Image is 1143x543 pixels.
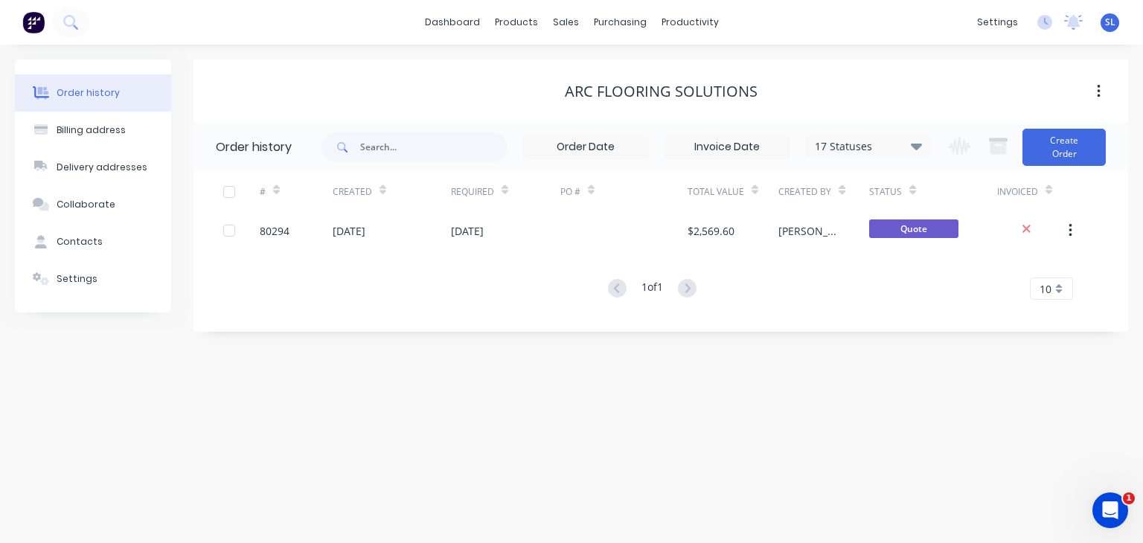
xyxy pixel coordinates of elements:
[997,171,1070,212] div: Invoiced
[665,136,790,158] input: Invoice Date
[417,11,487,33] a: dashboard
[95,121,136,136] div: • [DATE]
[68,361,229,391] button: Send us a message
[997,185,1038,199] div: Invoiced
[15,260,171,298] button: Settings
[487,11,545,33] div: products
[172,443,200,454] span: News
[15,223,171,260] button: Contacts
[57,235,103,248] div: Contacts
[53,231,92,246] div: Maricar
[806,138,931,155] div: 17 Statuses
[110,6,190,31] h1: Messages
[333,223,365,239] div: [DATE]
[74,406,149,466] button: Messages
[53,176,92,191] div: Maricar
[260,185,266,199] div: #
[333,185,372,199] div: Created
[53,286,139,301] div: [PERSON_NAME]
[22,443,52,454] span: Home
[688,171,778,212] div: Total Value
[451,171,560,212] div: Required
[15,149,171,186] button: Delivery addresses
[869,171,996,212] div: Status
[15,74,171,112] button: Order history
[22,11,45,33] img: Factory
[249,443,272,454] span: Help
[83,443,140,454] span: Messages
[260,171,333,212] div: #
[970,11,1025,33] div: settings
[688,185,744,199] div: Total Value
[15,112,171,149] button: Billing address
[57,161,147,174] div: Delivery addresses
[53,271,731,283] span: Hey [PERSON_NAME] 👋 Welcome to Factory! Take a look around, and if you have any questions just le...
[560,171,688,212] div: PO #
[586,11,654,33] div: purchasing
[17,271,47,301] img: Profile image for Cathy
[360,132,508,162] input: Search...
[688,223,734,239] div: $2,569.60
[57,198,115,211] div: Collaborate
[53,121,92,136] div: Maricar
[1040,281,1051,297] span: 10
[53,51,252,63] span: Amazing! 🙏🏻 Sent from my iPhone
[523,136,648,158] input: Order Date
[778,223,839,239] div: [PERSON_NAME]
[17,51,47,80] img: Profile image for Maricar
[565,83,758,100] div: ARC Flooring Solutions
[260,223,289,239] div: 80294
[1022,129,1106,166] button: Create Order
[57,86,120,100] div: Order history
[142,286,184,301] div: • [DATE]
[15,186,171,223] button: Collaborate
[95,65,147,81] div: • 21m ago
[57,272,97,286] div: Settings
[17,106,47,135] img: Profile image for Maricar
[17,161,47,190] img: Profile image for Maricar
[869,185,902,199] div: Status
[216,138,292,156] div: Order history
[333,171,451,212] div: Created
[778,185,831,199] div: Created By
[149,406,223,466] button: News
[53,106,186,118] span: Thank you very much! ❤️
[17,216,47,245] img: Profile image for Maricar
[869,219,958,238] span: Quote
[1092,492,1128,528] iframe: Intercom live chat
[560,185,580,199] div: PO #
[1105,16,1115,29] span: SL
[778,171,869,212] div: Created By
[53,161,325,173] span: Perfect! I’ve sent out the invites for 1:00 PM [DATE].
[654,11,726,33] div: productivity
[95,176,136,191] div: • [DATE]
[53,65,92,81] div: Maricar
[545,11,586,33] div: sales
[451,185,494,199] div: Required
[641,279,663,299] div: 1 of 1
[95,231,136,246] div: • [DATE]
[57,123,126,137] div: Billing address
[223,406,298,466] button: Help
[1123,492,1135,504] span: 1
[451,223,484,239] div: [DATE]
